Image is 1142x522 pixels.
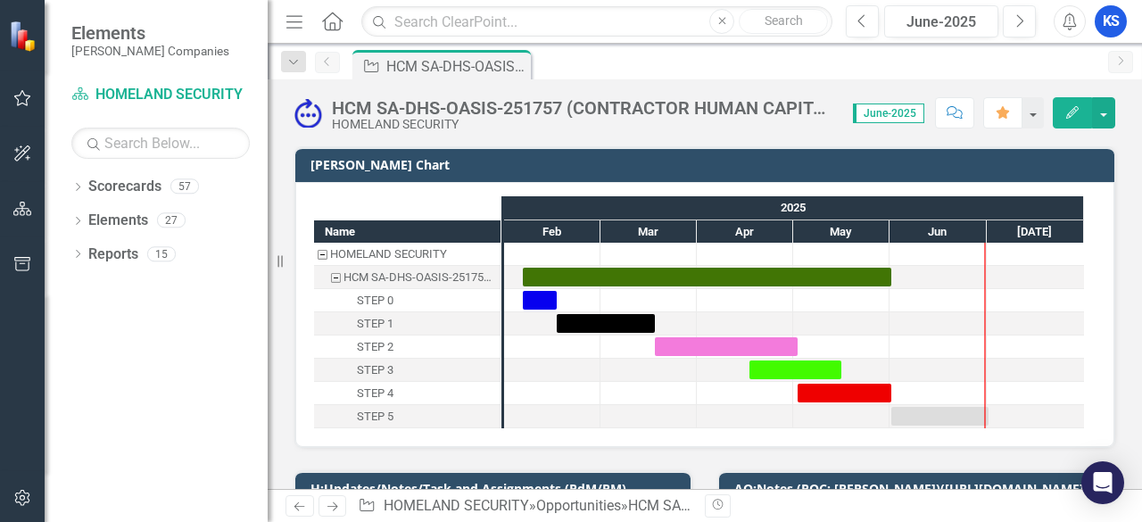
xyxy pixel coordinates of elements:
[157,213,186,228] div: 27
[314,312,501,336] div: STEP 1
[314,359,501,382] div: STEP 3
[853,104,924,123] span: June-2025
[504,220,600,244] div: Feb
[600,220,697,244] div: Mar
[88,211,148,231] a: Elements
[314,405,501,428] div: Task: Start date: 2025-06-01 End date: 2025-07-01
[987,220,1084,244] div: Jul
[314,382,501,405] div: STEP 4
[147,246,176,261] div: 15
[798,384,891,402] div: Task: Start date: 2025-05-02 End date: 2025-06-01
[1081,461,1124,504] div: Open Intercom Messenger
[71,85,250,105] a: HOMELAND SECURITY
[170,179,199,195] div: 57
[314,220,501,243] div: Name
[734,482,1105,495] h3: AQ:Notes (POC: [PERSON_NAME])([URL][DOMAIN_NAME])
[314,266,501,289] div: HCM SA-DHS-OASIS-251757 (CONTRACTOR HUMAN CAPITAL MANAGEMENT SEGMENT ARCHITECTURE SUPPORT SERVICE...
[314,359,501,382] div: Task: Start date: 2025-04-17 End date: 2025-05-16
[332,118,835,131] div: HOMELAND SECURITY
[314,243,501,266] div: HOMELAND SECURITY
[332,98,835,118] div: HCM SA-DHS-OASIS-251757 (CONTRACTOR HUMAN CAPITAL MANAGEMENT SEGMENT ARCHITECTURE SUPPORT SERVICE...
[504,196,1084,220] div: 2025
[697,220,793,244] div: Apr
[330,243,447,266] div: HOMELAND SECURITY
[294,99,323,128] img: Submitted
[71,128,250,159] input: Search Below...
[314,289,501,312] div: Task: Start date: 2025-02-06 End date: 2025-02-16
[749,360,841,379] div: Task: Start date: 2025-04-17 End date: 2025-05-16
[357,289,393,312] div: STEP 0
[891,407,989,426] div: Task: Start date: 2025-06-01 End date: 2025-07-01
[361,6,832,37] input: Search ClearPoint...
[314,336,501,359] div: Task: Start date: 2025-03-18 End date: 2025-05-02
[310,482,682,495] h3: H:Updates/Notes/Task and Assignments (PdM/PM)
[357,359,393,382] div: STEP 3
[793,220,890,244] div: May
[88,244,138,265] a: Reports
[884,5,998,37] button: June-2025
[536,497,621,514] a: Opportunities
[343,266,495,289] div: HCM SA-DHS-OASIS-251757 (CONTRACTOR HUMAN CAPITAL MANAGEMENT SEGMENT ARCHITECTURE SUPPORT SERVICE...
[314,312,501,336] div: Task: Start date: 2025-02-16 End date: 2025-03-18
[655,337,798,356] div: Task: Start date: 2025-03-18 End date: 2025-05-02
[314,289,501,312] div: STEP 0
[890,12,992,33] div: June-2025
[1095,5,1127,37] button: KS
[314,266,501,289] div: Task: Start date: 2025-02-06 End date: 2025-06-01
[523,268,891,286] div: Task: Start date: 2025-02-06 End date: 2025-06-01
[314,243,501,266] div: Task: HOMELAND SECURITY Start date: 2025-02-06 End date: 2025-02-07
[357,336,393,359] div: STEP 2
[358,496,691,517] div: » »
[357,312,393,336] div: STEP 1
[557,314,655,333] div: Task: Start date: 2025-02-16 End date: 2025-03-18
[357,405,393,428] div: STEP 5
[9,20,40,51] img: ClearPoint Strategy
[386,55,526,78] div: HCM SA-DHS-OASIS-251757 (CONTRACTOR HUMAN CAPITAL MANAGEMENT SEGMENT ARCHITECTURE SUPPORT SERVICE...
[739,9,828,34] button: Search
[384,497,529,514] a: HOMELAND SECURITY
[890,220,987,244] div: Jun
[765,13,803,28] span: Search
[310,158,1105,171] h3: [PERSON_NAME] Chart
[357,382,393,405] div: STEP 4
[71,22,229,44] span: Elements
[523,291,557,310] div: Task: Start date: 2025-02-06 End date: 2025-02-16
[314,382,501,405] div: Task: Start date: 2025-05-02 End date: 2025-06-01
[88,177,161,197] a: Scorecards
[71,44,229,58] small: [PERSON_NAME] Companies
[314,336,501,359] div: STEP 2
[314,405,501,428] div: STEP 5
